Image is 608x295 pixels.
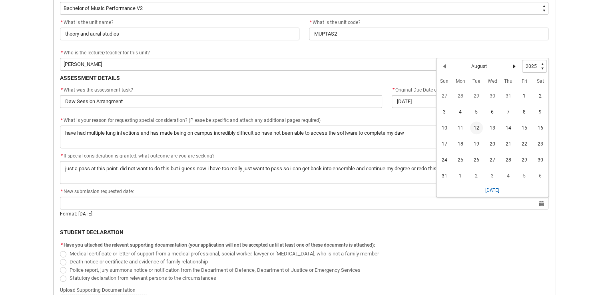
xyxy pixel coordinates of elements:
[309,20,361,25] span: What is the unit code?
[504,78,512,84] abbr: Thursday
[438,122,451,134] span: 10
[486,153,499,166] span: 27
[470,169,483,182] span: 2
[518,169,531,182] span: 5
[516,104,532,120] td: 2025-08-08
[453,152,468,168] td: 2025-08-25
[454,169,467,182] span: 1
[437,88,453,104] td: 2025-07-27
[537,78,544,84] abbr: Saturday
[516,120,532,136] td: 2025-08-15
[437,136,453,152] td: 2025-08-17
[61,50,63,56] abbr: required
[453,88,468,104] td: 2025-07-28
[470,153,483,166] span: 26
[534,106,547,118] span: 9
[470,138,483,150] span: 19
[454,138,467,150] span: 18
[437,120,453,136] td: 2025-08-10
[486,138,499,150] span: 20
[453,136,468,152] td: 2025-08-18
[534,90,547,102] span: 2
[438,153,451,166] span: 24
[393,87,395,93] abbr: required
[61,20,63,25] abbr: required
[502,138,515,150] span: 21
[484,136,500,152] td: 2025-08-20
[70,275,216,281] span: Statutory declaration from relevant persons to the circumstances
[70,251,379,257] span: Medical certificate or letter of support from a medical professional, social worker, lawyer or [M...
[437,104,453,120] td: 2025-08-03
[468,136,484,152] td: 2025-08-19
[485,184,500,197] button: [DATE]
[484,168,500,184] td: 2025-09-03
[502,169,515,182] span: 4
[438,138,451,150] span: 17
[522,78,527,84] abbr: Friday
[500,152,516,168] td: 2025-08-28
[516,152,532,168] td: 2025-08-29
[486,90,499,102] span: 30
[468,104,484,120] td: 2025-08-05
[518,122,531,134] span: 15
[488,78,497,84] abbr: Wednesday
[518,106,531,118] span: 8
[60,87,133,93] span: What was the assessment task?
[64,50,150,56] span: Who is the lecturer/teacher for this unit?
[484,152,500,168] td: 2025-08-27
[437,168,453,184] td: 2025-08-31
[61,153,63,159] abbr: required
[518,90,531,102] span: 1
[70,259,208,265] span: Death notice or certificate and evidence of family relationship
[518,138,531,150] span: 22
[60,75,120,81] b: ASSESSMENT DETAILS
[60,229,124,235] b: STUDENT DECLARATION
[60,285,139,294] span: Upload Supporting Documentation
[532,120,548,136] td: 2025-08-16
[454,153,467,166] span: 25
[532,136,548,152] td: 2025-08-23
[502,153,515,166] span: 28
[500,120,516,136] td: 2025-08-14
[310,20,312,25] abbr: required
[484,88,500,104] td: 2025-07-30
[468,168,484,184] td: 2025-09-02
[61,87,63,93] abbr: required
[500,104,516,120] td: 2025-08-07
[534,153,547,166] span: 30
[534,169,547,182] span: 6
[500,136,516,152] td: 2025-08-21
[486,122,499,134] span: 13
[486,106,499,118] span: 6
[437,152,453,168] td: 2025-08-24
[532,104,548,120] td: 2025-08-09
[453,104,468,120] td: 2025-08-04
[472,78,480,84] abbr: Tuesday
[60,20,114,25] span: What is the unit name?
[60,210,548,217] div: Format: [DATE]
[468,88,484,104] td: 2025-07-29
[516,136,532,152] td: 2025-08-22
[454,106,467,118] span: 4
[486,169,499,182] span: 3
[502,90,515,102] span: 31
[456,78,465,84] abbr: Monday
[64,242,375,248] span: Have you attached the relevant supporting documentation (your application will not be accepted un...
[502,122,515,134] span: 14
[60,153,215,159] span: If special consideration is granted, what outcome are you are seeking?
[454,90,467,102] span: 28
[500,168,516,184] td: 2025-09-04
[516,88,532,104] td: 2025-08-01
[532,168,548,184] td: 2025-09-06
[60,118,321,123] span: What is your reason for requesting special consideration? (Please be specific and attach any addi...
[440,78,449,84] abbr: Sunday
[436,58,549,197] div: Date picker: August
[438,90,451,102] span: 27
[534,138,547,150] span: 23
[502,106,515,118] span: 7
[484,104,500,120] td: 2025-08-06
[532,152,548,168] td: 2025-08-30
[500,88,516,104] td: 2025-07-31
[61,242,63,248] abbr: required
[70,267,361,273] span: Police report, jury summons notice or notification from the Department of Defence, Department of ...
